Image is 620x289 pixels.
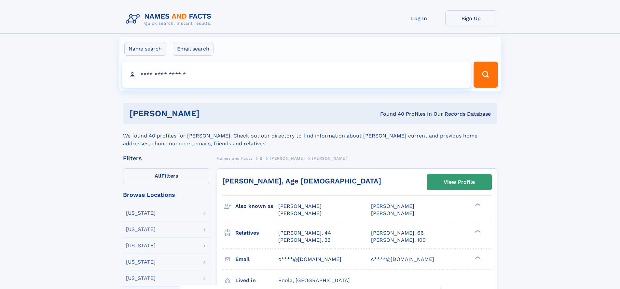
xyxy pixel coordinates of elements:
[371,237,426,244] a: [PERSON_NAME], 100
[123,168,210,184] label: Filters
[123,192,210,198] div: Browse Locations
[235,254,278,265] h3: Email
[235,275,278,286] h3: Lived in
[290,110,491,118] div: Found 40 Profiles In Our Records Database
[445,10,497,26] a: Sign Up
[444,175,475,190] div: View Profile
[260,156,263,161] span: B
[393,10,445,26] a: Log In
[371,210,414,216] span: [PERSON_NAME]
[371,229,424,237] a: [PERSON_NAME], 66
[474,62,498,88] button: Search Button
[130,109,290,118] h1: [PERSON_NAME]
[278,237,331,244] a: [PERSON_NAME], 36
[473,203,481,207] div: ❯
[173,42,214,56] label: Email search
[270,154,305,162] a: [PERSON_NAME]
[473,255,481,260] div: ❯
[278,203,322,209] span: [PERSON_NAME]
[260,154,263,162] a: B
[123,155,210,161] div: Filters
[473,229,481,233] div: ❯
[126,259,156,265] div: [US_STATE]
[126,243,156,248] div: [US_STATE]
[278,210,322,216] span: [PERSON_NAME]
[124,42,166,56] label: Name search
[217,154,253,162] a: Names and Facts
[371,203,414,209] span: [PERSON_NAME]
[222,177,381,185] a: [PERSON_NAME], Age [DEMOGRAPHIC_DATA]
[123,124,497,148] div: We found 40 profiles for [PERSON_NAME]. Check out our directory to find information about [PERSON...
[155,173,161,179] span: All
[427,174,491,190] a: View Profile
[123,10,217,28] img: Logo Names and Facts
[126,210,156,216] div: [US_STATE]
[126,276,156,281] div: [US_STATE]
[278,229,331,237] a: [PERSON_NAME], 44
[235,201,278,212] h3: Also known as
[122,62,471,88] input: search input
[235,227,278,238] h3: Relatives
[126,227,156,232] div: [US_STATE]
[278,277,350,283] span: Enola, [GEOGRAPHIC_DATA]
[270,156,305,161] span: [PERSON_NAME]
[312,156,347,161] span: [PERSON_NAME]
